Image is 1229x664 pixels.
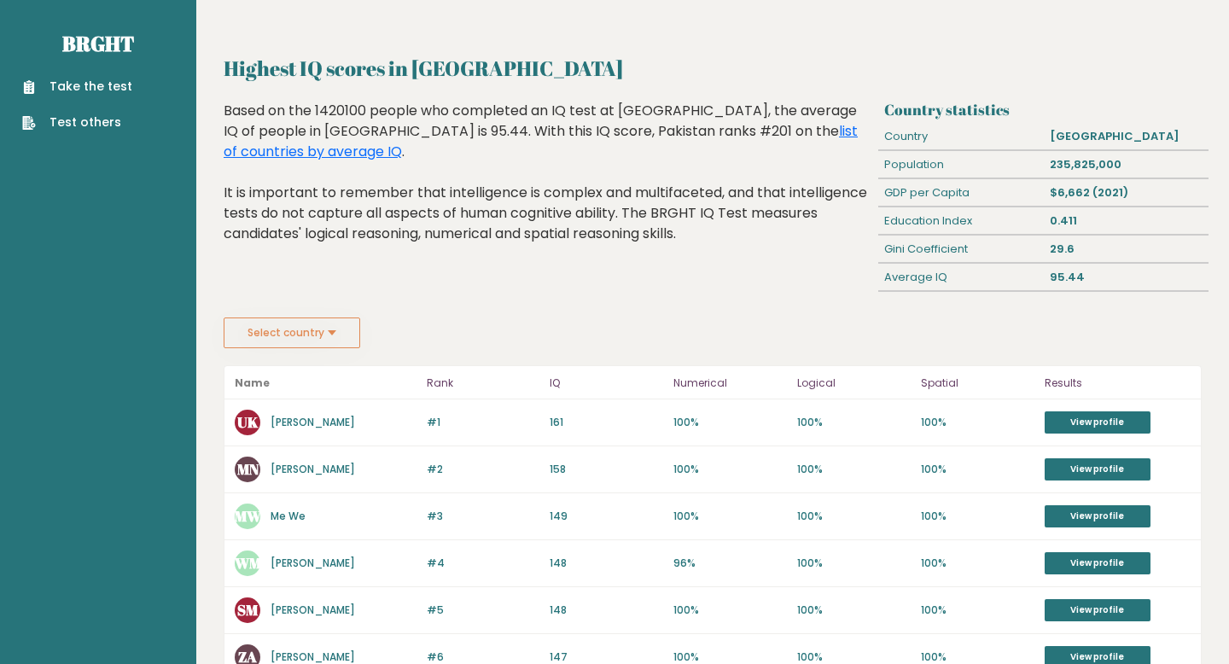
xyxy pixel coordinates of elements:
a: View profile [1045,505,1150,527]
p: 100% [921,603,1034,618]
a: [PERSON_NAME] [271,556,355,570]
div: Based on the 1420100 people who completed an IQ test at [GEOGRAPHIC_DATA], the average IQ of peop... [224,101,871,270]
a: [PERSON_NAME] [271,649,355,664]
a: [PERSON_NAME] [271,462,355,476]
p: 100% [797,462,911,477]
p: 100% [797,415,911,430]
p: 100% [921,509,1034,524]
div: GDP per Capita [878,179,1044,207]
div: $6,662 (2021) [1043,179,1209,207]
h3: Country statistics [884,101,1202,119]
p: #1 [427,415,540,430]
p: #3 [427,509,540,524]
div: Country [878,123,1044,150]
div: 235,825,000 [1043,151,1209,178]
p: Spatial [921,373,1034,393]
a: Test others [22,114,132,131]
p: Logical [797,373,911,393]
p: 100% [921,415,1034,430]
p: 158 [550,462,663,477]
text: SM [237,600,259,620]
a: Take the test [22,78,132,96]
p: 100% [797,556,911,571]
p: #2 [427,462,540,477]
a: Me We [271,509,306,523]
text: WM [234,553,262,573]
text: MW [235,506,262,526]
p: 100% [673,603,787,618]
div: Population [878,151,1044,178]
div: 29.6 [1043,236,1209,263]
a: View profile [1045,599,1150,621]
p: 148 [550,603,663,618]
text: UK [237,412,259,432]
p: 149 [550,509,663,524]
p: #4 [427,556,540,571]
a: Brght [62,30,134,57]
div: Average IQ [878,264,1044,291]
p: 161 [550,415,663,430]
text: MN [237,459,259,479]
p: 100% [673,462,787,477]
div: 0.411 [1043,207,1209,235]
p: #5 [427,603,540,618]
p: 100% [797,603,911,618]
button: Select country [224,317,360,348]
p: 96% [673,556,787,571]
p: 148 [550,556,663,571]
p: Results [1045,373,1191,393]
a: list of countries by average IQ [224,121,858,161]
div: Education Index [878,207,1044,235]
div: [GEOGRAPHIC_DATA] [1043,123,1209,150]
p: 100% [797,509,911,524]
p: 100% [921,462,1034,477]
div: 95.44 [1043,264,1209,291]
h2: Highest IQ scores in [GEOGRAPHIC_DATA] [224,53,1202,84]
a: [PERSON_NAME] [271,415,355,429]
p: 100% [673,509,787,524]
div: Gini Coefficient [878,236,1044,263]
a: View profile [1045,411,1150,434]
p: Rank [427,373,540,393]
p: IQ [550,373,663,393]
p: 100% [673,415,787,430]
a: View profile [1045,552,1150,574]
a: [PERSON_NAME] [271,603,355,617]
p: Numerical [673,373,787,393]
p: 100% [921,556,1034,571]
a: View profile [1045,458,1150,481]
b: Name [235,376,270,390]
